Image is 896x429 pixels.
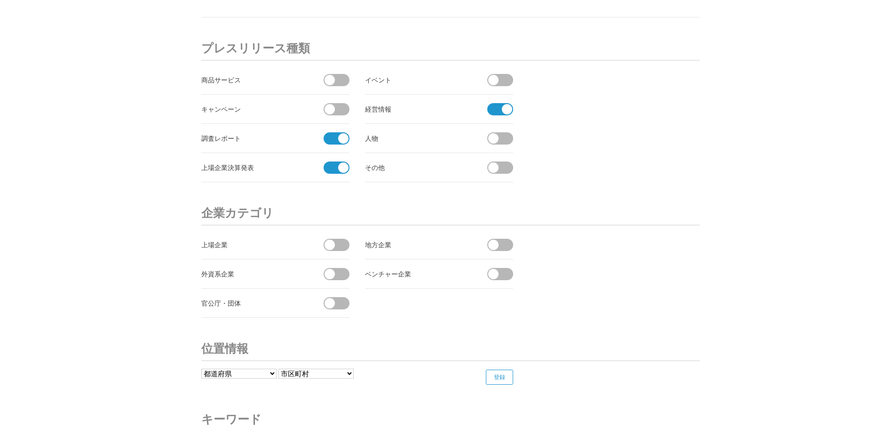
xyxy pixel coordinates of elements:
[365,162,471,173] div: その他
[365,268,471,280] div: ベンチャー企業
[365,239,471,251] div: 地方企業
[201,36,700,61] h3: プレスリリース種類
[365,74,471,86] div: イベント
[201,162,307,173] div: 上場企業決算発表
[365,132,471,144] div: 人物
[201,132,307,144] div: 調査レポート
[201,103,307,115] div: キャンペーン
[201,297,307,309] div: 官公庁・団体
[201,74,307,86] div: 商品サービス
[201,268,307,280] div: 外資系企業
[201,337,700,361] h3: 位置情報
[365,103,471,115] div: 経営情報
[201,201,700,226] h3: 企業カテゴリ
[201,239,307,251] div: 上場企業
[486,370,513,385] input: 登録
